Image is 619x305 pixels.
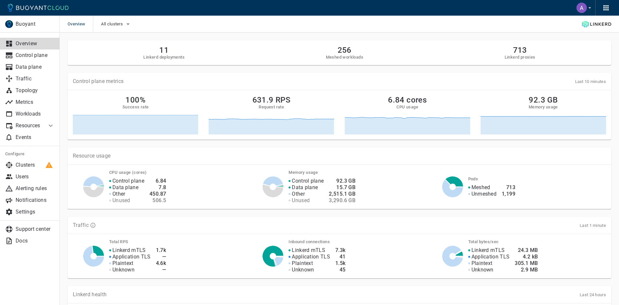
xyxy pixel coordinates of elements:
p: Data plane [16,64,55,70]
h4: 15.7 GB [329,184,355,191]
h4: 713 [502,184,515,191]
h2: 92.3 GB [529,95,558,104]
h4: 2.9 MB [515,267,538,273]
p: Events [16,134,55,141]
p: Data plane [292,184,318,191]
h4: 2,515.1 GB [329,191,355,197]
h2: 256 [326,46,363,55]
p: Meshed [471,184,490,191]
p: Application TLS [292,254,330,260]
p: Other [112,191,125,197]
h4: 4.2 kB [515,254,538,260]
h5: Memory usage [529,104,558,110]
p: Plaintext [112,260,134,267]
h4: 1.7k [156,247,166,254]
p: Topology [16,87,55,94]
p: Metrics [16,99,55,105]
h5: Success rate [123,104,149,110]
span: All clusters [101,21,124,27]
p: Control plane [292,178,324,184]
p: Resources [16,122,42,129]
h5: Meshed workloads [326,55,363,60]
span: Last 24 hours [580,292,606,297]
h2: 631.9 RPS [252,95,291,104]
h4: 450.87 [149,191,166,197]
p: Linkerd mTLS [292,247,325,254]
h4: 92.3 GB [329,178,355,184]
p: Other [292,191,305,197]
p: Docs [16,238,55,244]
p: Control plane [16,52,55,59]
p: Overview [16,40,55,47]
h4: 41 [335,254,346,260]
img: Alejandro Pedraza [576,3,587,13]
h5: CPU usage [396,104,418,110]
a: 631.9 RPSRequest rate [209,95,334,134]
h5: Linkerd deployments [143,55,185,60]
h5: Linkerd proxies [505,55,535,60]
p: Notifications [16,197,55,203]
p: Unknown [292,267,314,273]
h4: 7.3k [335,247,346,254]
p: Control plane metrics [73,78,123,85]
span: Last 10 minutes [575,79,606,84]
h4: 1.5k [335,260,346,267]
p: Unmeshed [471,191,496,197]
p: Traffic [73,222,89,229]
p: Unused [292,197,310,204]
h2: 6.84 cores [388,95,427,104]
h2: 100% [125,95,146,104]
p: Support center [16,226,55,232]
p: Application TLS [471,254,510,260]
p: Unused [112,197,130,204]
a: 100%Success rate [73,95,198,134]
p: Control plane [112,178,144,184]
h4: 7.8 [149,184,166,191]
h4: 45 [335,267,346,273]
h4: — [156,254,166,260]
h4: 305.1 MB [515,260,538,267]
p: Settings [16,209,55,215]
h4: 506.5 [149,197,166,204]
h4: 4.6k [156,260,166,267]
p: Plaintext [292,260,313,267]
h4: — [156,267,166,273]
span: Last 1 minute [580,223,606,228]
p: Data plane [112,184,138,191]
h2: 713 [505,46,535,55]
p: Resource usage [73,153,606,159]
p: Workloads [16,111,55,117]
p: Unknown [112,267,135,273]
span: Overview [68,16,93,33]
p: Plaintext [471,260,493,267]
p: Linkerd mTLS [471,247,505,254]
a: 92.3 GBMemory usage [481,95,606,134]
p: Unknown [471,267,494,273]
p: Traffic [16,76,55,82]
h5: Request rate [259,104,284,110]
h4: 1,199 [502,191,515,197]
h5: Configure [5,151,55,157]
p: Application TLS [112,254,151,260]
p: Users [16,173,55,180]
p: Buoyant [16,21,54,27]
p: Linkerd mTLS [112,247,146,254]
p: Linkerd health [73,291,107,298]
svg: TLS data is compiled from traffic seen by Linkerd proxies. RPS and TCP bytes reflect both inbound... [90,222,96,228]
img: Buoyant [5,20,13,28]
h4: 3,290.6 GB [329,197,355,204]
h4: 6.84 [149,178,166,184]
button: All clusters [101,19,132,29]
h2: 11 [143,46,185,55]
p: Alerting rules [16,185,55,192]
h4: 24.3 MB [515,247,538,254]
p: Clusters [16,162,55,168]
a: 6.84 coresCPU usage [345,95,470,134]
